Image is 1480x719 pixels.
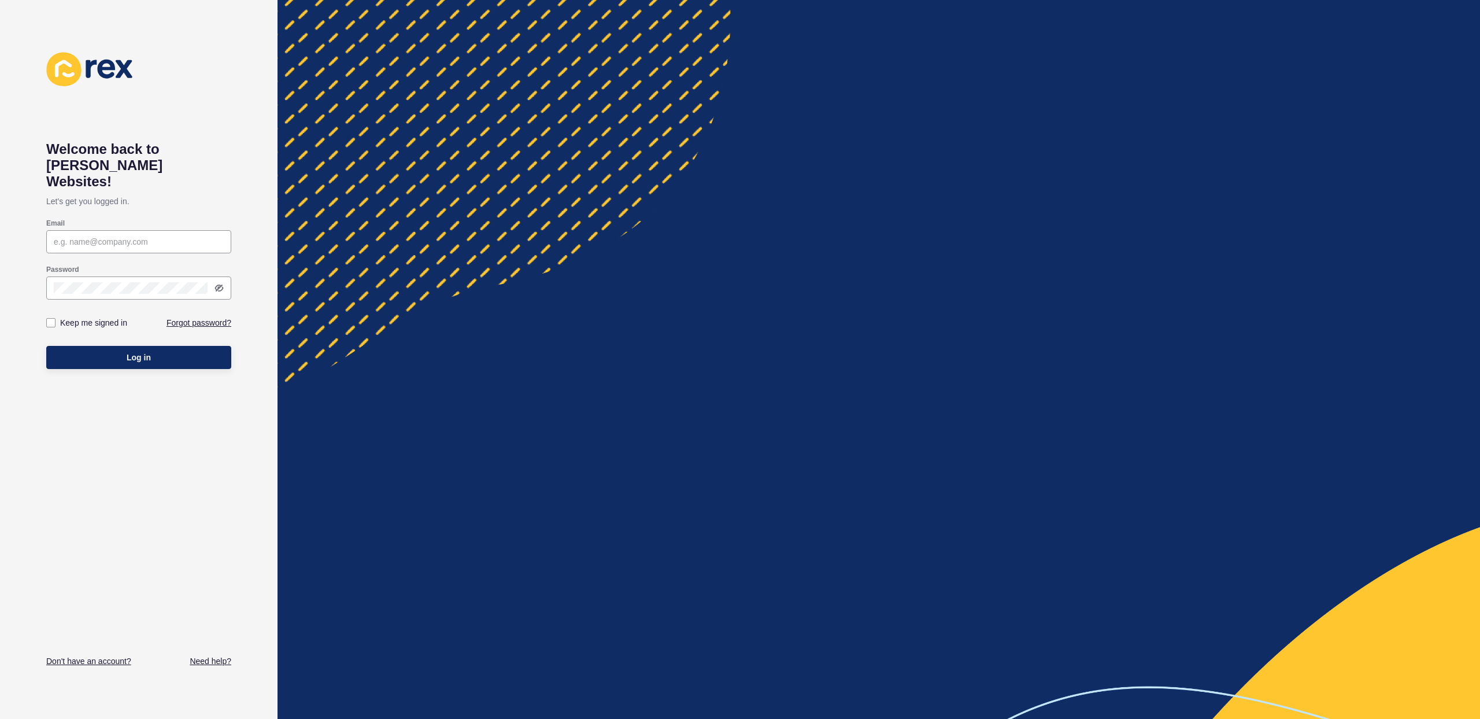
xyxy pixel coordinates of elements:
a: Need help? [190,655,231,667]
a: Don't have an account? [46,655,131,667]
p: Let's get you logged in. [46,190,231,213]
label: Email [46,219,65,228]
label: Password [46,265,79,274]
a: Forgot password? [166,317,231,329]
input: e.g. name@company.com [54,236,224,248]
span: Log in [127,352,151,363]
label: Keep me signed in [60,317,127,329]
button: Log in [46,346,231,369]
h1: Welcome back to [PERSON_NAME] Websites! [46,141,231,190]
